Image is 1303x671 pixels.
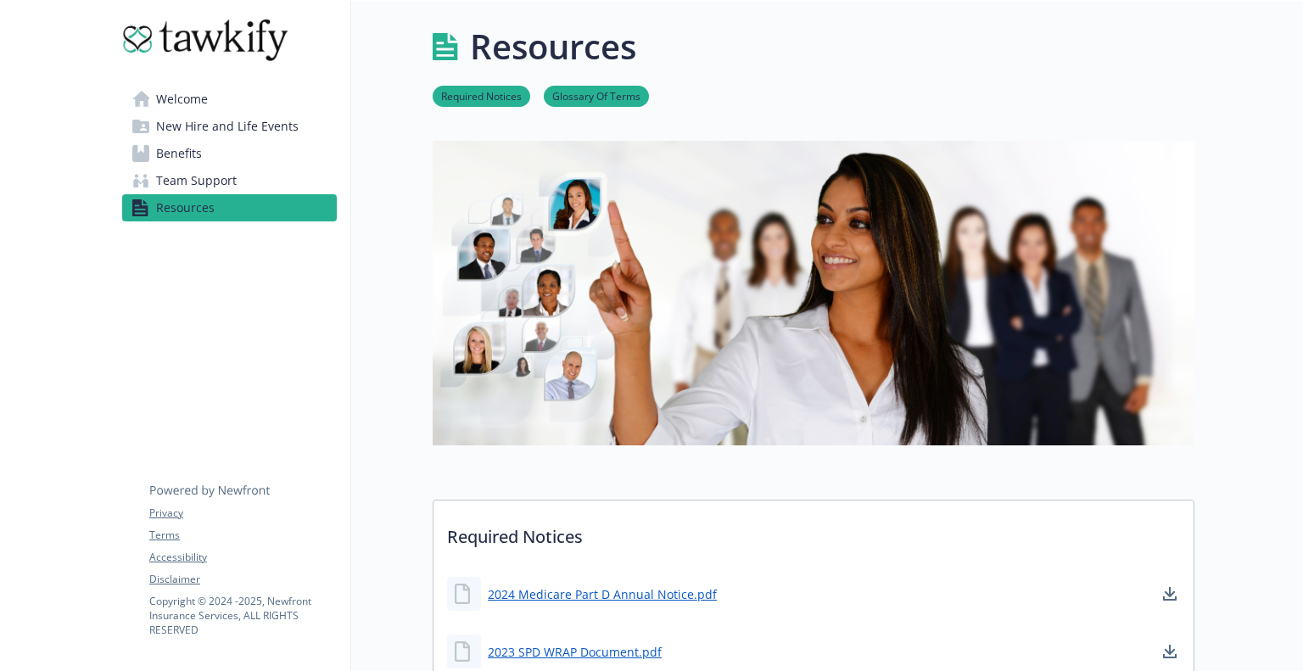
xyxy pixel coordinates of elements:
p: Copyright © 2024 - 2025 , Newfront Insurance Services, ALL RIGHTS RESERVED [149,594,336,637]
a: Team Support [122,167,337,194]
img: resources page banner [433,141,1194,445]
a: Benefits [122,140,337,167]
a: Disclaimer [149,572,336,587]
span: Welcome [156,86,208,113]
a: Terms [149,528,336,543]
span: Benefits [156,140,202,167]
a: Privacy [149,506,336,521]
h1: Resources [470,21,636,72]
a: 2023 SPD WRAP Document.pdf [488,643,662,661]
span: Team Support [156,167,237,194]
a: download document [1160,584,1180,604]
a: Glossary Of Terms [544,87,649,103]
a: Accessibility [149,550,336,565]
a: Resources [122,194,337,221]
a: download document [1160,641,1180,662]
a: Welcome [122,86,337,113]
span: Resources [156,194,215,221]
a: 2024 Medicare Part D Annual Notice.pdf [488,585,717,603]
span: New Hire and Life Events [156,113,299,140]
a: Required Notices [433,87,530,103]
p: Required Notices [433,500,1194,563]
a: New Hire and Life Events [122,113,337,140]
